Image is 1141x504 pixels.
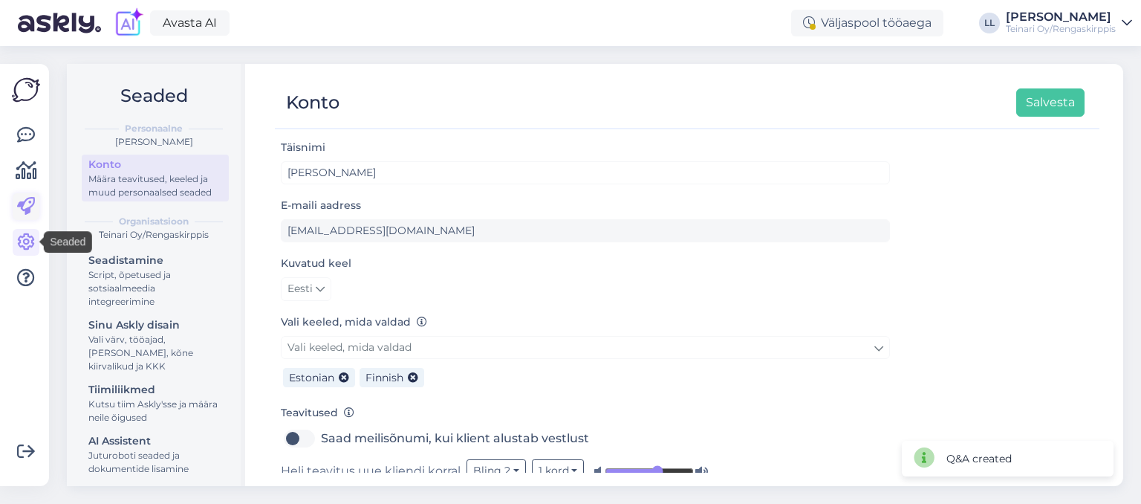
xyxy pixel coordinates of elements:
div: Teinari Oy/Rengaskirppis [1006,23,1116,35]
div: Seaded [44,231,91,253]
a: SeadistamineScript, õpetused ja sotsiaalmeedia integreerimine [82,251,229,311]
a: [PERSON_NAME]Teinari Oy/Rengaskirppis [1006,11,1132,35]
button: 1 kord [532,459,585,482]
label: Teavitused [281,405,354,421]
label: Täisnimi [281,140,325,155]
label: Kuvatud keel [281,256,351,271]
img: explore-ai [113,7,144,39]
div: [PERSON_NAME] [1006,11,1116,23]
div: Script, õpetused ja sotsiaalmeedia integreerimine [88,268,222,308]
input: Sisesta nimi [281,161,890,184]
label: Vali keeled, mida valdad [281,314,427,330]
div: Juturoboti seaded ja dokumentide lisamine [88,449,222,476]
b: Personaalne [125,122,183,135]
span: Vali keeled, mida valdad [287,340,412,354]
span: Eesti [287,281,313,297]
div: Väljaspool tööaega [791,10,943,36]
div: Vali värv, tööajad, [PERSON_NAME], kõne kiirvalikud ja KKK [88,333,222,373]
h2: Seaded [79,82,229,110]
span: Estonian [289,371,334,384]
label: Saad meilisõnumi, kui klient alustab vestlust [321,427,589,450]
a: AI AssistentJuturoboti seaded ja dokumentide lisamine [82,431,229,478]
div: Konto [286,88,339,117]
a: Avasta AI [150,10,230,36]
div: Sinu Askly disain [88,317,222,333]
b: Organisatsioon [119,215,189,228]
div: E-mail [88,485,222,500]
a: Eesti [281,277,331,301]
a: KontoMäära teavitused, keeled ja muud personaalsed seaded [82,155,229,201]
div: Teinari Oy/Rengaskirppis [79,228,229,242]
div: Konto [88,157,222,172]
div: Q&A created [946,451,1012,467]
div: Määra teavitused, keeled ja muud personaalsed seaded [88,172,222,199]
div: Tiimiliikmed [88,382,222,398]
label: E-maili aadress [281,198,361,213]
a: TiimiliikmedKutsu tiim Askly'sse ja määra neile õigused [82,380,229,427]
img: Askly Logo [12,76,40,104]
a: Sinu Askly disainVali värv, tööajad, [PERSON_NAME], kõne kiirvalikud ja KKK [82,315,229,375]
div: Seadistamine [88,253,222,268]
div: LL [979,13,1000,33]
input: Sisesta e-maili aadress [281,219,890,242]
span: Finnish [365,371,403,384]
div: [PERSON_NAME] [79,135,229,149]
a: Vali keeled, mida valdad [281,336,890,359]
button: Salvesta [1016,88,1085,117]
button: Bling 2 [467,459,526,482]
div: Heli teavitus uue kliendi korral [281,459,890,482]
div: AI Assistent [88,433,222,449]
div: Kutsu tiim Askly'sse ja määra neile õigused [88,398,222,424]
